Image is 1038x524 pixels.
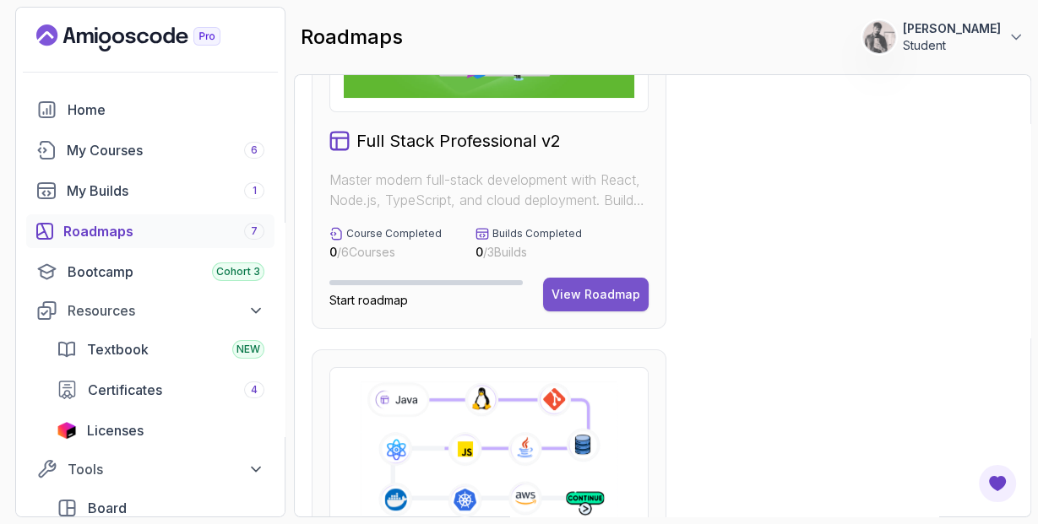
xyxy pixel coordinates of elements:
[251,383,258,397] span: 4
[903,37,1001,54] p: Student
[236,343,260,356] span: NEW
[68,100,264,120] div: Home
[57,422,77,439] img: jetbrains icon
[251,143,258,157] span: 6
[67,181,264,201] div: My Builds
[977,463,1018,504] button: Open Feedback Button
[26,214,274,248] a: roadmaps
[476,244,582,261] p: / 3 Builds
[346,227,442,240] p: Course Completed
[253,184,257,197] span: 1
[46,413,274,447] a: licenses
[251,224,258,238] span: 7
[68,262,264,282] div: Bootcamp
[543,278,649,311] button: View Roadmap
[87,339,149,359] span: Textbook
[46,332,274,366] a: textbook
[68,459,264,479] div: Tools
[26,454,274,484] button: Tools
[88,380,162,400] span: Certificates
[26,255,274,289] a: bootcamp
[63,221,264,241] div: Roadmaps
[329,293,408,307] span: Start roadmap
[329,170,649,210] p: Master modern full-stack development with React, Node.js, TypeScript, and cloud deployment. Build...
[862,20,1024,54] button: user profile image[PERSON_NAME]Student
[476,245,483,259] span: 0
[68,300,264,321] div: Resources
[26,174,274,208] a: builds
[356,129,561,153] h2: Full Stack Professional v2
[26,295,274,326] button: Resources
[329,244,442,261] p: / 6 Courses
[903,20,1001,37] p: [PERSON_NAME]
[26,133,274,167] a: courses
[301,24,403,51] h2: roadmaps
[863,21,895,53] img: user profile image
[26,93,274,127] a: home
[216,265,260,278] span: Cohort 3
[67,140,264,160] div: My Courses
[329,245,337,259] span: 0
[88,498,127,518] span: Board
[46,373,274,407] a: certificates
[87,420,144,440] span: Licenses
[492,227,582,240] p: Builds Completed
[552,286,640,303] div: View Roadmap
[36,24,259,51] a: Landing page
